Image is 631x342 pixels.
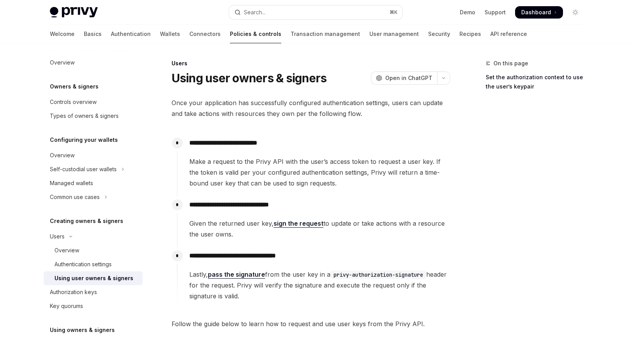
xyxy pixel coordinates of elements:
a: Controls overview [44,95,143,109]
a: Using user owners & signers [44,271,143,285]
a: Overview [44,243,143,257]
a: Support [485,9,506,16]
span: Once your application has successfully configured authentication settings, users can update and t... [172,97,450,119]
div: Overview [50,151,75,160]
a: pass the signature [208,271,265,279]
div: Overview [54,246,79,255]
a: Overview [44,56,143,70]
button: Toggle dark mode [569,6,582,19]
h5: Owners & signers [50,82,99,91]
a: Policies & controls [230,25,281,43]
a: Dashboard [515,6,563,19]
div: Key quorums [50,301,83,311]
a: Recipes [459,25,481,43]
a: Overview [44,148,143,162]
span: Lastly, from the user key in a header for the request. Privy will verify the signature and execut... [189,269,450,301]
button: Toggle Users section [44,230,143,243]
div: Authorization keys [50,288,97,297]
div: Users [172,60,450,67]
a: Welcome [50,25,75,43]
button: Open in ChatGPT [371,71,437,85]
button: Toggle Common use cases section [44,190,143,204]
a: Authorization keys [44,285,143,299]
div: Self-custodial user wallets [50,165,117,174]
a: API reference [490,25,527,43]
div: Types of owners & signers [50,111,119,121]
a: User management [369,25,419,43]
a: Set the authorization context to use the user’s keypair [486,71,588,93]
div: Authentication settings [54,260,112,269]
div: Common use cases [50,192,100,202]
a: Key quorums [44,299,143,313]
span: Open in ChatGPT [385,74,432,82]
a: Managed wallets [44,176,143,190]
a: sign the request [274,219,323,228]
button: Toggle Self-custodial user wallets section [44,162,143,176]
a: Authentication settings [44,257,143,271]
a: Security [428,25,450,43]
span: Given the returned user key, to update or take actions with a resource the user owns. [189,218,450,240]
span: On this page [493,59,528,68]
div: Managed wallets [50,179,93,188]
div: Overview [50,58,75,67]
a: Basics [84,25,102,43]
code: privy-authorization-signature [330,271,426,279]
a: Types of owners & signers [44,109,143,123]
div: Users [50,232,65,241]
a: Demo [460,9,475,16]
a: Authentication [111,25,151,43]
h1: Using user owners & signers [172,71,327,85]
h5: Configuring your wallets [50,135,118,145]
span: Make a request to the Privy API with the user’s access token to request a user key. If the token ... [189,156,450,189]
span: ⌘ K [389,9,398,15]
div: Search... [244,8,265,17]
a: Transaction management [291,25,360,43]
a: Wallets [160,25,180,43]
img: light logo [50,7,98,18]
button: Open search [229,5,402,19]
a: Connectors [189,25,221,43]
div: Controls overview [50,97,97,107]
span: Dashboard [521,9,551,16]
h5: Using owners & signers [50,325,115,335]
h5: Creating owners & signers [50,216,123,226]
div: Using user owners & signers [54,274,133,283]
